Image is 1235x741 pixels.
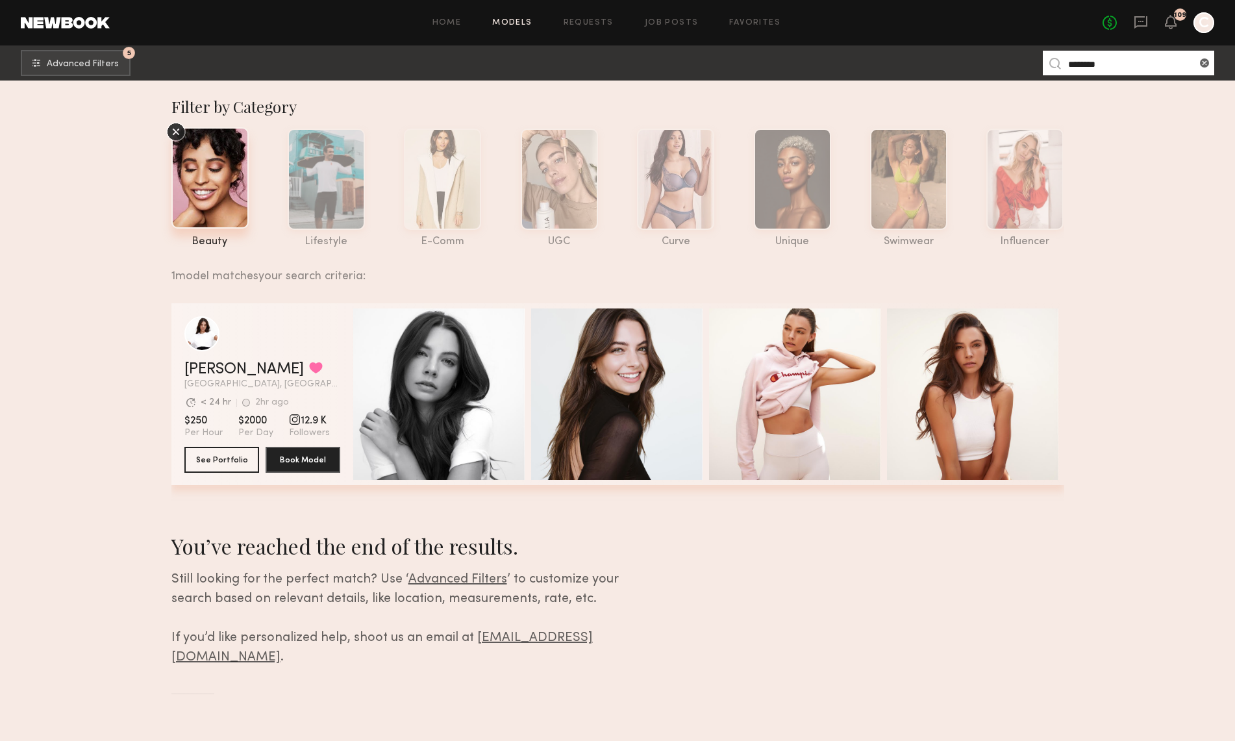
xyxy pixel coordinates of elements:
[184,380,340,389] span: [GEOGRAPHIC_DATA], [GEOGRAPHIC_DATA]
[266,447,340,473] button: Book Model
[432,19,462,27] a: Home
[238,427,273,439] span: Per Day
[184,362,304,377] a: [PERSON_NAME]
[171,303,1064,501] div: grid
[201,398,231,407] div: < 24 hr
[404,236,481,247] div: e-comm
[1174,12,1186,19] div: 109
[492,19,532,27] a: Models
[47,60,119,69] span: Advanced Filters
[1193,12,1214,33] a: C
[986,236,1064,247] div: influencer
[870,236,947,247] div: swimwear
[288,236,365,247] div: lifestyle
[289,427,330,439] span: Followers
[171,532,660,560] div: You’ve reached the end of the results.
[289,414,330,427] span: 12.9 K
[171,236,249,247] div: beauty
[171,570,660,668] div: Still looking for the perfect match? Use ‘ ’ to customize your search based on relevant details, ...
[171,255,1054,283] div: 1 model matches your search criteria:
[127,50,131,56] span: 5
[645,19,699,27] a: Job Posts
[184,447,259,473] button: See Portfolio
[171,96,1064,117] div: Filter by Category
[729,19,780,27] a: Favorites
[238,414,273,427] span: $2000
[564,19,614,27] a: Requests
[754,236,831,247] div: unique
[637,236,714,247] div: curve
[184,427,223,439] span: Per Hour
[408,573,507,586] span: Advanced Filters
[184,414,223,427] span: $250
[255,398,289,407] div: 2hr ago
[521,236,598,247] div: UGC
[21,50,131,76] button: 5Advanced Filters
